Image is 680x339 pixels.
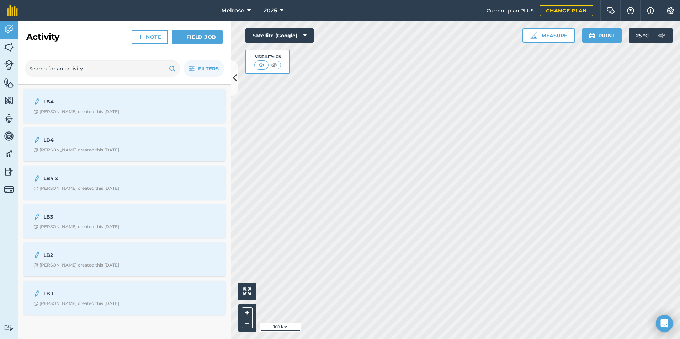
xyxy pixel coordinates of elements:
img: Clock with arrow pointing clockwise [33,148,38,152]
img: fieldmargin Logo [7,5,18,16]
a: LB2Clock with arrow pointing clockwise[PERSON_NAME] created this [DATE] [28,247,221,272]
img: Clock with arrow pointing clockwise [33,186,38,191]
a: LB4Clock with arrow pointing clockwise[PERSON_NAME] created this [DATE] [28,93,221,119]
a: Change plan [540,5,593,16]
button: Filters [184,60,224,77]
a: Note [132,30,168,44]
img: Two speech bubbles overlapping with the left bubble in the forefront [606,7,615,14]
img: svg+xml;base64,PD94bWwgdmVyc2lvbj0iMS4wIiBlbmNvZGluZz0idXRmLTgiPz4KPCEtLSBHZW5lcmF0b3I6IEFkb2JlIE... [4,60,14,70]
a: LB4Clock with arrow pointing clockwise[PERSON_NAME] created this [DATE] [28,131,221,157]
input: Search for an activity [25,60,180,77]
img: svg+xml;base64,PD94bWwgdmVyc2lvbj0iMS4wIiBlbmNvZGluZz0idXRmLTgiPz4KPCEtLSBHZW5lcmF0b3I6IEFkb2JlIE... [4,324,14,331]
img: A cog icon [666,7,675,14]
img: svg+xml;base64,PD94bWwgdmVyc2lvbj0iMS4wIiBlbmNvZGluZz0idXRmLTgiPz4KPCEtLSBHZW5lcmF0b3I6IEFkb2JlIE... [33,289,41,298]
div: [PERSON_NAME] created this [DATE] [33,109,119,114]
div: Visibility: On [254,54,281,60]
div: [PERSON_NAME] created this [DATE] [33,147,119,153]
strong: LB4 [43,136,156,144]
span: Filters [198,65,219,72]
button: 25 °C [629,28,673,43]
img: svg+xml;base64,PD94bWwgdmVyc2lvbj0iMS4wIiBlbmNvZGluZz0idXRmLTgiPz4KPCEtLSBHZW5lcmF0b3I6IEFkb2JlIE... [33,136,41,144]
button: + [242,307,253,318]
img: svg+xml;base64,PD94bWwgdmVyc2lvbj0iMS4wIiBlbmNvZGluZz0idXRmLTgiPz4KPCEtLSBHZW5lcmF0b3I6IEFkb2JlIE... [4,149,14,159]
img: A question mark icon [626,7,635,14]
span: Melrose [221,6,244,15]
img: svg+xml;base64,PHN2ZyB4bWxucz0iaHR0cDovL3d3dy53My5vcmcvMjAwMC9zdmciIHdpZHRoPSI1NiIgaGVpZ2h0PSI2MC... [4,95,14,106]
img: svg+xml;base64,PHN2ZyB4bWxucz0iaHR0cDovL3d3dy53My5vcmcvMjAwMC9zdmciIHdpZHRoPSI1MCIgaGVpZ2h0PSI0MC... [270,61,278,69]
img: svg+xml;base64,PHN2ZyB4bWxucz0iaHR0cDovL3d3dy53My5vcmcvMjAwMC9zdmciIHdpZHRoPSI1NiIgaGVpZ2h0PSI2MC... [4,77,14,88]
button: – [242,318,253,328]
img: svg+xml;base64,PHN2ZyB4bWxucz0iaHR0cDovL3d3dy53My5vcmcvMjAwMC9zdmciIHdpZHRoPSIxNCIgaGVpZ2h0PSIyNC... [179,33,184,41]
img: svg+xml;base64,PHN2ZyB4bWxucz0iaHR0cDovL3d3dy53My5vcmcvMjAwMC9zdmciIHdpZHRoPSIxOSIgaGVpZ2h0PSIyNC... [589,31,595,40]
strong: LB2 [43,251,156,259]
img: svg+xml;base64,PHN2ZyB4bWxucz0iaHR0cDovL3d3dy53My5vcmcvMjAwMC9zdmciIHdpZHRoPSIxOSIgaGVpZ2h0PSIyNC... [169,64,176,73]
img: svg+xml;base64,PD94bWwgdmVyc2lvbj0iMS4wIiBlbmNvZGluZz0idXRmLTgiPz4KPCEtLSBHZW5lcmF0b3I6IEFkb2JlIE... [33,97,41,106]
div: [PERSON_NAME] created this [DATE] [33,185,119,191]
img: svg+xml;base64,PD94bWwgdmVyc2lvbj0iMS4wIiBlbmNvZGluZz0idXRmLTgiPz4KPCEtLSBHZW5lcmF0b3I6IEFkb2JlIE... [4,166,14,177]
div: [PERSON_NAME] created this [DATE] [33,262,119,268]
img: svg+xml;base64,PHN2ZyB4bWxucz0iaHR0cDovL3d3dy53My5vcmcvMjAwMC9zdmciIHdpZHRoPSIxNyIgaGVpZ2h0PSIxNy... [647,6,654,15]
img: Ruler icon [530,32,537,39]
a: Field Job [172,30,223,44]
img: Clock with arrow pointing clockwise [33,301,38,306]
img: svg+xml;base64,PHN2ZyB4bWxucz0iaHR0cDovL3d3dy53My5vcmcvMjAwMC9zdmciIHdpZHRoPSI1NiIgaGVpZ2h0PSI2MC... [4,42,14,53]
img: svg+xml;base64,PD94bWwgdmVyc2lvbj0iMS4wIiBlbmNvZGluZz0idXRmLTgiPz4KPCEtLSBHZW5lcmF0b3I6IEFkb2JlIE... [4,184,14,194]
a: LB 1Clock with arrow pointing clockwise[PERSON_NAME] created this [DATE] [28,285,221,311]
strong: LB 1 [43,290,156,297]
button: Satellite (Google) [245,28,314,43]
div: [PERSON_NAME] created this [DATE] [33,301,119,306]
span: 25 ° C [636,28,649,43]
div: [PERSON_NAME] created this [DATE] [33,224,119,230]
img: Clock with arrow pointing clockwise [33,109,38,114]
img: svg+xml;base64,PD94bWwgdmVyc2lvbj0iMS4wIiBlbmNvZGluZz0idXRmLTgiPz4KPCEtLSBHZW5lcmF0b3I6IEFkb2JlIE... [33,251,41,259]
img: svg+xml;base64,PD94bWwgdmVyc2lvbj0iMS4wIiBlbmNvZGluZz0idXRmLTgiPz4KPCEtLSBHZW5lcmF0b3I6IEFkb2JlIE... [654,28,669,43]
img: svg+xml;base64,PD94bWwgdmVyc2lvbj0iMS4wIiBlbmNvZGluZz0idXRmLTgiPz4KPCEtLSBHZW5lcmF0b3I6IEFkb2JlIE... [4,24,14,35]
img: Four arrows, one pointing top left, one top right, one bottom right and the last bottom left [243,287,251,295]
img: svg+xml;base64,PD94bWwgdmVyc2lvbj0iMS4wIiBlbmNvZGluZz0idXRmLTgiPz4KPCEtLSBHZW5lcmF0b3I6IEFkb2JlIE... [4,113,14,124]
a: LB3Clock with arrow pointing clockwise[PERSON_NAME] created this [DATE] [28,208,221,234]
img: svg+xml;base64,PD94bWwgdmVyc2lvbj0iMS4wIiBlbmNvZGluZz0idXRmLTgiPz4KPCEtLSBHZW5lcmF0b3I6IEFkb2JlIE... [33,212,41,221]
button: Print [582,28,622,43]
strong: LB3 [43,213,156,221]
h2: Activity [26,31,59,43]
button: Measure [522,28,575,43]
strong: LB4 [43,98,156,106]
img: Clock with arrow pointing clockwise [33,225,38,229]
span: 2025 [264,6,277,15]
span: Current plan : PLUS [487,7,534,15]
strong: LB4 x [43,174,156,182]
div: Open Intercom Messenger [656,315,673,332]
img: svg+xml;base64,PHN2ZyB4bWxucz0iaHR0cDovL3d3dy53My5vcmcvMjAwMC9zdmciIHdpZHRoPSI1MCIgaGVpZ2h0PSI0MC... [257,61,266,69]
img: svg+xml;base64,PD94bWwgdmVyc2lvbj0iMS4wIiBlbmNvZGluZz0idXRmLTgiPz4KPCEtLSBHZW5lcmF0b3I6IEFkb2JlIE... [33,174,41,183]
img: Clock with arrow pointing clockwise [33,263,38,268]
a: LB4 xClock with arrow pointing clockwise[PERSON_NAME] created this [DATE] [28,170,221,195]
img: svg+xml;base64,PD94bWwgdmVyc2lvbj0iMS4wIiBlbmNvZGluZz0idXRmLTgiPz4KPCEtLSBHZW5lcmF0b3I6IEFkb2JlIE... [4,131,14,141]
img: svg+xml;base64,PHN2ZyB4bWxucz0iaHR0cDovL3d3dy53My5vcmcvMjAwMC9zdmciIHdpZHRoPSIxNCIgaGVpZ2h0PSIyNC... [138,33,143,41]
